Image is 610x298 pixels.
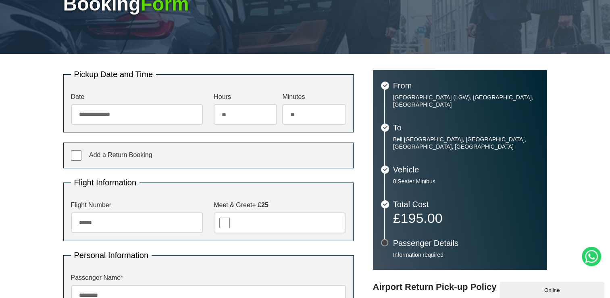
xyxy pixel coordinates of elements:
p: Information required [393,251,539,258]
p: [GEOGRAPHIC_DATA] (LGW), [GEOGRAPHIC_DATA], [GEOGRAPHIC_DATA] [393,94,539,108]
h3: Passenger Details [393,239,539,247]
p: 8 Seater Minibus [393,178,539,185]
span: Add a Return Booking [89,151,152,158]
strong: + £25 [252,201,268,208]
label: Hours [214,94,277,100]
h3: Vehicle [393,166,539,174]
h3: Airport Return Pick-up Policy [373,282,547,292]
label: Date [71,94,203,100]
label: Minutes [282,94,346,100]
h3: From [393,82,539,90]
iframe: chat widget [500,280,606,298]
legend: Flight Information [71,178,140,187]
h3: Total Cost [393,200,539,208]
input: Add a Return Booking [71,150,81,161]
legend: Personal Information [71,251,152,259]
h3: To [393,124,539,132]
label: Flight Number [71,202,203,208]
label: Meet & Greet [214,202,346,208]
legend: Pickup Date and Time [71,70,156,78]
span: 195.00 [400,210,442,226]
p: Bell [GEOGRAPHIC_DATA], [GEOGRAPHIC_DATA], [GEOGRAPHIC_DATA], [GEOGRAPHIC_DATA] [393,136,539,150]
p: £ [393,212,539,224]
label: Passenger Name [71,275,346,281]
